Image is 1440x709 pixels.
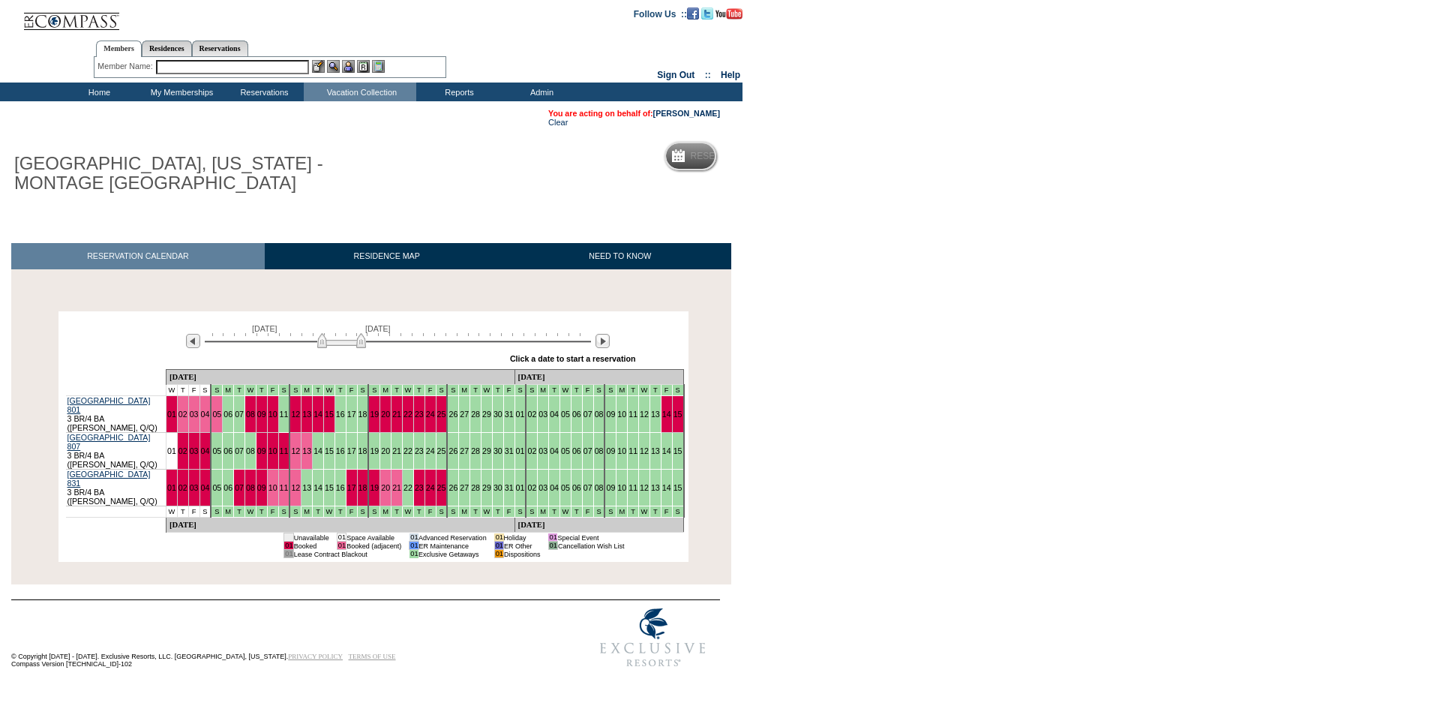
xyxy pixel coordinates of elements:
td: S [199,385,211,396]
a: 15 [673,446,682,455]
td: Mountains Mud Season - Fall 2025 [560,385,571,396]
td: Mountains Mud Season - Fall 2025 [234,385,245,396]
td: Mountains Mud Season - Fall 2025 [424,506,436,518]
td: Mountains Mud Season - Fall 2025 [413,506,424,518]
td: My Memberships [139,83,221,101]
a: 04 [550,483,559,492]
td: Unavailable [293,533,329,542]
td: Mountains Mud Season - Fall 2025 [368,506,379,518]
td: Mountains Mud Season - Fall 2025 [549,506,560,518]
a: 21 [392,446,401,455]
td: Mountains Mud Season - Fall 2025 [538,506,549,518]
a: 06 [572,446,581,455]
td: Mountains Mud Season - Fall 2025 [368,385,379,396]
td: Mountains Mud Season - Fall 2025 [357,385,368,396]
td: Mountains Mud Season - Fall 2025 [481,385,493,396]
td: Mountains Mud Season - Fall 2025 [503,385,514,396]
td: Mountains Mud Season - Fall 2025 [661,506,672,518]
a: 29 [482,446,491,455]
td: Mountains Mud Season - Fall 2025 [334,506,346,518]
a: NEED TO KNOW [508,243,731,269]
td: [DATE] [166,370,514,385]
a: 01 [516,483,525,492]
a: 28 [471,410,480,419]
a: 08 [246,446,255,455]
td: Mountains Mud Season - Fall 2025 [582,385,593,396]
div: Member Name: [97,60,155,73]
a: 06 [223,410,232,419]
td: Mountains Mud Season - Fall 2025 [289,385,301,396]
td: Mountains Mud Season - Fall 2025 [470,385,481,396]
a: 17 [347,446,356,455]
td: Mountains Mud Season - Fall 2025 [593,506,604,518]
td: T [177,506,188,518]
td: Mountains Mud Season - Fall 2025 [256,385,267,396]
td: Mountains Mud Season - Fall 2025 [346,385,357,396]
a: Clear [548,118,568,127]
td: Mountains Mud Season - Fall 2025 [628,385,639,396]
a: 02 [527,410,536,419]
td: Mountains Mud Season - Fall 2025 [289,506,301,518]
a: 10 [268,446,277,455]
a: 10 [268,483,277,492]
td: Mountains Mud Season - Fall 2025 [324,506,335,518]
a: Follow us on Twitter [701,8,713,17]
a: 30 [493,446,502,455]
a: 31 [505,446,514,455]
a: 10 [268,410,277,419]
td: Mountains Mud Season - Fall 2025 [391,506,403,518]
a: 06 [223,483,232,492]
a: 05 [212,446,221,455]
a: 19 [370,483,379,492]
a: 07 [583,410,592,419]
a: 08 [246,483,255,492]
span: [DATE] [252,324,277,333]
td: Mountains Mud Season - Fall 2025 [334,385,346,396]
td: 01 [494,542,503,550]
td: Mountains Mud Season - Fall 2025 [470,506,481,518]
a: 04 [201,483,210,492]
td: 01 [284,533,293,542]
a: 03 [190,410,199,419]
a: 06 [223,446,232,455]
a: 03 [190,446,199,455]
td: Mountains Mud Season - Fall 2025 [380,385,391,396]
a: 06 [572,483,581,492]
a: 31 [505,483,514,492]
a: 02 [527,446,536,455]
td: Mountains Mud Season - Fall 2025 [223,385,234,396]
td: Special Event [557,533,624,542]
td: F [188,506,199,518]
td: Mountains Mud Season - Fall 2025 [391,385,403,396]
td: Mountains Mud Season - Fall 2025 [514,506,526,518]
a: 13 [302,483,311,492]
td: Mountains Mud Season - Fall 2025 [639,385,650,396]
a: 05 [212,410,221,419]
a: 16 [336,446,345,455]
td: Mountains Mud Season - Fall 2025 [267,385,278,396]
h1: [GEOGRAPHIC_DATA], [US_STATE] - MONTAGE [GEOGRAPHIC_DATA] [11,151,347,197]
td: Mountains Mud Season - Fall 2025 [256,506,267,518]
td: Mountains Mud Season - Fall 2025 [492,385,503,396]
a: 20 [381,446,390,455]
a: 16 [336,483,345,492]
td: 01 [284,542,293,550]
a: 07 [235,446,244,455]
a: 27 [460,483,469,492]
a: 25 [437,410,446,419]
a: 28 [471,483,480,492]
td: Mountains Mud Season - Fall 2025 [346,506,357,518]
td: Reports [416,83,499,101]
td: 01 [548,533,557,542]
td: W [166,506,177,518]
td: Home [56,83,139,101]
a: 14 [662,446,671,455]
td: Mountains Mud Season - Fall 2025 [447,385,458,396]
a: 02 [178,446,187,455]
td: Mountains Mud Season - Fall 2025 [403,506,414,518]
a: 13 [651,410,660,419]
a: 02 [527,483,536,492]
a: 27 [460,410,469,419]
a: 08 [595,483,604,492]
a: 12 [291,446,300,455]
